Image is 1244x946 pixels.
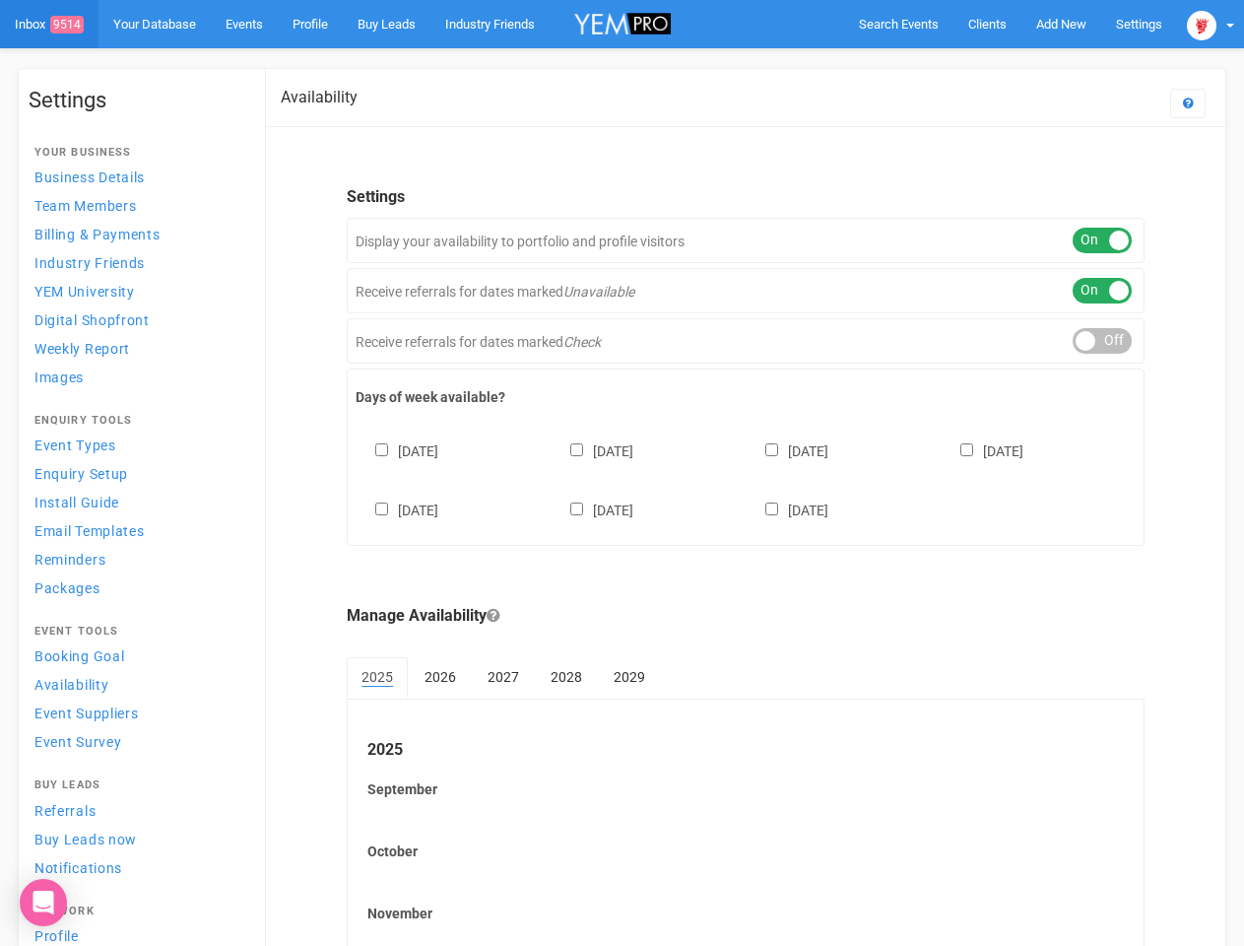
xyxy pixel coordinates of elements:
[367,739,1124,762] legend: 2025
[563,284,634,300] em: Unavailable
[34,734,121,750] span: Event Survey
[347,605,1145,628] legend: Manage Availability
[29,517,245,544] a: Email Templates
[375,443,388,456] input: [DATE]
[563,334,601,350] em: Check
[34,626,239,638] h4: Event Tools
[34,438,116,453] span: Event Types
[29,432,245,458] a: Event Types
[599,657,660,697] a: 2029
[29,306,245,333] a: Digital Shopfront
[29,249,245,276] a: Industry Friends
[367,842,1124,861] label: October
[29,278,245,304] a: YEM University
[29,221,245,247] a: Billing & Payments
[34,312,150,328] span: Digital Shopfront
[50,16,84,34] span: 9514
[356,439,438,461] label: [DATE]
[347,268,1145,313] div: Receive referrals for dates marked
[765,503,778,515] input: [DATE]
[375,503,388,515] input: [DATE]
[34,227,161,242] span: Billing & Payments
[410,657,471,697] a: 2026
[34,706,139,721] span: Event Suppliers
[367,904,1124,923] label: November
[347,218,1145,263] div: Display your availability to portfolio and profile visitors
[29,460,245,487] a: Enquiry Setup
[367,779,1124,799] label: September
[356,499,438,520] label: [DATE]
[859,17,939,32] span: Search Events
[34,495,119,510] span: Install Guide
[29,489,245,515] a: Install Guide
[29,192,245,219] a: Team Members
[34,648,124,664] span: Booking Goal
[34,552,105,568] span: Reminders
[29,671,245,698] a: Availability
[29,797,245,824] a: Referrals
[34,523,145,539] span: Email Templates
[960,443,973,456] input: [DATE]
[20,879,67,926] div: Open Intercom Messenger
[356,387,1136,407] label: Days of week available?
[29,642,245,669] a: Booking Goal
[34,341,130,357] span: Weekly Report
[29,364,245,390] a: Images
[34,284,135,300] span: YEM University
[34,370,84,385] span: Images
[29,89,245,112] h1: Settings
[1187,11,1216,40] img: open-uri20250107-2-1pbi2ie
[570,503,583,515] input: [DATE]
[29,700,245,726] a: Event Suppliers
[29,574,245,601] a: Packages
[29,546,245,573] a: Reminders
[570,443,583,456] input: [DATE]
[29,854,245,881] a: Notifications
[347,657,408,699] a: 2025
[347,186,1145,209] legend: Settings
[29,335,245,362] a: Weekly Report
[34,677,108,693] span: Availability
[29,164,245,190] a: Business Details
[34,466,128,482] span: Enquiry Setup
[34,906,239,917] h4: Network
[29,728,245,755] a: Event Survey
[1036,17,1086,32] span: Add New
[281,89,358,106] h2: Availability
[941,439,1023,461] label: [DATE]
[968,17,1007,32] span: Clients
[765,443,778,456] input: [DATE]
[29,826,245,852] a: Buy Leads now
[551,499,633,520] label: [DATE]
[34,169,145,185] span: Business Details
[551,439,633,461] label: [DATE]
[746,499,828,520] label: [DATE]
[34,580,100,596] span: Packages
[746,439,828,461] label: [DATE]
[34,779,239,791] h4: Buy Leads
[34,198,136,214] span: Team Members
[347,318,1145,364] div: Receive referrals for dates marked
[536,657,597,697] a: 2028
[473,657,534,697] a: 2027
[34,147,239,159] h4: Your Business
[34,860,122,876] span: Notifications
[34,415,239,427] h4: Enquiry Tools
